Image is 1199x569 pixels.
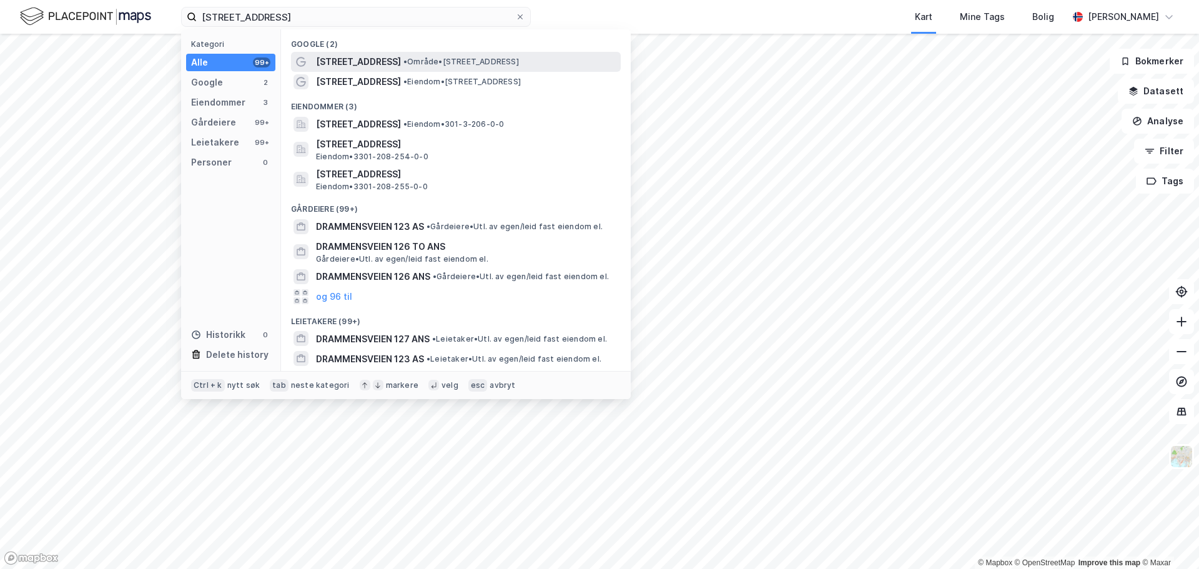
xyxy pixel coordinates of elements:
[316,137,616,152] span: [STREET_ADDRESS]
[432,334,436,344] span: •
[316,289,352,304] button: og 96 til
[403,119,407,129] span: •
[316,219,424,234] span: DRAMMENSVEIEN 123 AS
[260,77,270,87] div: 2
[427,354,430,364] span: •
[191,55,208,70] div: Alle
[1122,109,1194,134] button: Analyse
[1137,509,1199,569] div: Kontrollprogram for chat
[4,551,59,565] a: Mapbox homepage
[1078,558,1140,567] a: Improve this map
[403,77,521,87] span: Eiendom • [STREET_ADDRESS]
[316,152,428,162] span: Eiendom • 3301-208-254-0-0
[427,222,603,232] span: Gårdeiere • Utl. av egen/leid fast eiendom el.
[227,380,260,390] div: nytt søk
[386,380,418,390] div: markere
[316,352,424,367] span: DRAMMENSVEIEN 123 AS
[403,77,407,86] span: •
[1032,9,1054,24] div: Bolig
[281,92,631,114] div: Eiendommer (3)
[253,117,270,127] div: 99+
[403,57,519,67] span: Område • [STREET_ADDRESS]
[191,39,275,49] div: Kategori
[316,332,430,347] span: DRAMMENSVEIEN 127 ANS
[316,117,401,132] span: [STREET_ADDRESS]
[316,182,428,192] span: Eiendom • 3301-208-255-0-0
[206,347,269,362] div: Delete history
[960,9,1005,24] div: Mine Tags
[442,380,458,390] div: velg
[191,155,232,170] div: Personer
[253,57,270,67] div: 99+
[191,95,245,110] div: Eiendommer
[432,334,607,344] span: Leietaker • Utl. av egen/leid fast eiendom el.
[1137,509,1199,569] iframe: Chat Widget
[915,9,932,24] div: Kart
[433,272,609,282] span: Gårdeiere • Utl. av egen/leid fast eiendom el.
[281,29,631,52] div: Google (2)
[490,380,515,390] div: avbryt
[191,135,239,150] div: Leietakere
[403,57,407,66] span: •
[191,327,245,342] div: Historikk
[316,269,430,284] span: DRAMMENSVEIEN 126 ANS
[1134,139,1194,164] button: Filter
[978,558,1012,567] a: Mapbox
[191,115,236,130] div: Gårdeiere
[281,307,631,329] div: Leietakere (99+)
[403,119,504,129] span: Eiendom • 301-3-206-0-0
[1088,9,1159,24] div: [PERSON_NAME]
[20,6,151,27] img: logo.f888ab2527a4732fd821a326f86c7f29.svg
[1170,445,1193,468] img: Z
[427,354,601,364] span: Leietaker • Utl. av egen/leid fast eiendom el.
[316,254,488,264] span: Gårdeiere • Utl. av egen/leid fast eiendom el.
[1136,169,1194,194] button: Tags
[197,7,515,26] input: Søk på adresse, matrikkel, gårdeiere, leietakere eller personer
[316,167,616,182] span: [STREET_ADDRESS]
[260,97,270,107] div: 3
[260,157,270,167] div: 0
[316,54,401,69] span: [STREET_ADDRESS]
[433,272,437,281] span: •
[253,137,270,147] div: 99+
[1110,49,1194,74] button: Bokmerker
[281,194,631,217] div: Gårdeiere (99+)
[427,222,430,231] span: •
[316,239,616,254] span: DRAMMENSVEIEN 126 TO ANS
[191,379,225,392] div: Ctrl + k
[191,75,223,90] div: Google
[468,379,488,392] div: esc
[260,330,270,340] div: 0
[1118,79,1194,104] button: Datasett
[270,379,289,392] div: tab
[291,380,350,390] div: neste kategori
[1015,558,1075,567] a: OpenStreetMap
[316,74,401,89] span: [STREET_ADDRESS]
